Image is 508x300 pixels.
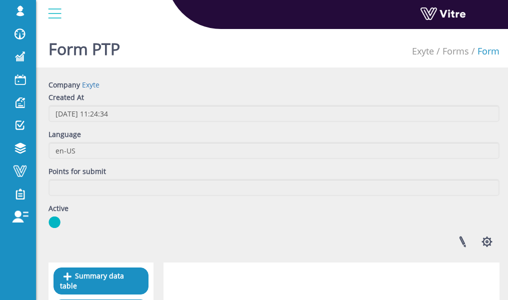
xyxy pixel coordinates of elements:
[82,80,99,89] a: Exyte
[48,203,68,213] label: Active
[48,216,60,228] img: yes
[442,45,469,57] a: Forms
[48,129,81,139] label: Language
[53,267,148,294] a: Summary data table
[48,166,106,176] label: Points for submit
[412,45,434,57] a: Exyte
[48,25,120,67] h1: Form PTP
[469,45,499,58] li: Form
[48,80,80,90] label: Company
[48,92,84,102] label: Created At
